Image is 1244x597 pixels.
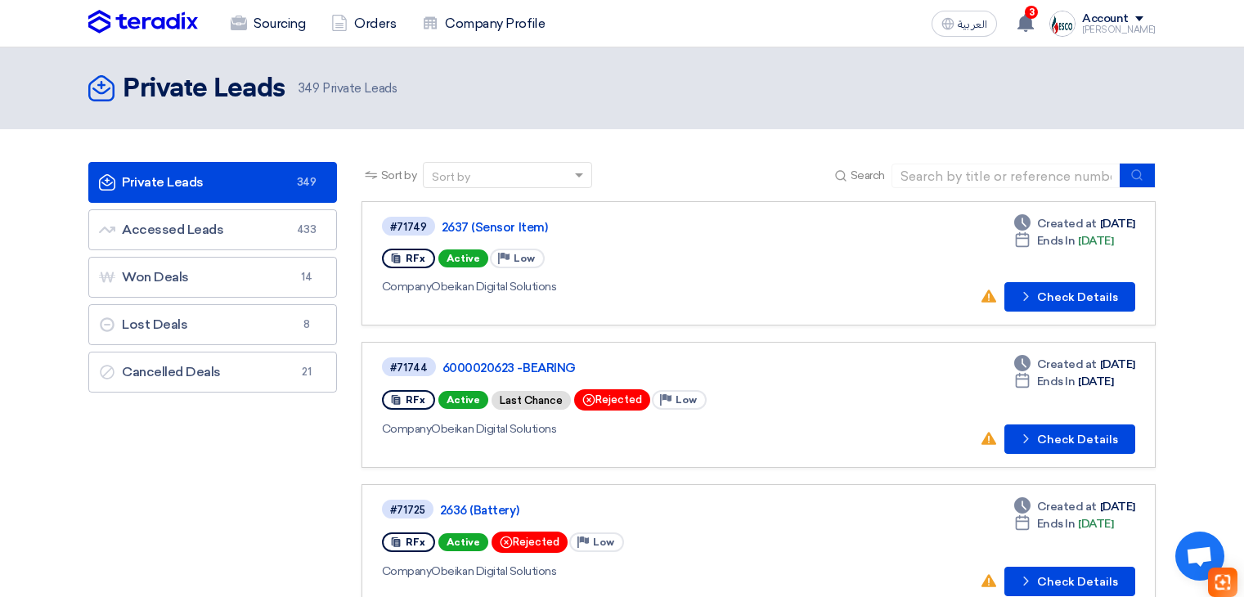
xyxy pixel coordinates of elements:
[1014,232,1114,249] div: [DATE]
[1014,373,1114,390] div: [DATE]
[932,11,997,37] button: العربية
[297,222,317,238] span: 433
[409,6,558,42] a: Company Profile
[676,394,697,406] span: Low
[406,536,425,548] span: RFx
[1082,25,1156,34] div: [PERSON_NAME]
[1037,498,1097,515] span: Created at
[438,533,488,551] span: Active
[88,162,337,203] a: Private Leads349
[1004,282,1135,312] button: Check Details
[406,394,425,406] span: RFx
[1014,515,1114,532] div: [DATE]
[1037,356,1097,373] span: Created at
[1049,11,1076,37] img: Screenshot___1725307363992.png
[382,280,432,294] span: Company
[382,420,855,438] div: Obeikan Digital Solutions
[382,422,432,436] span: Company
[299,81,320,96] span: 349
[1175,532,1224,581] div: Open chat
[958,19,987,30] span: العربية
[1082,12,1129,26] div: Account
[123,73,285,105] h2: Private Leads
[390,505,425,515] div: #71725
[1004,424,1135,454] button: Check Details
[88,257,337,298] a: Won Deals14
[88,352,337,393] a: Cancelled Deals21
[851,167,885,184] span: Search
[297,364,317,380] span: 21
[381,167,417,184] span: Sort by
[492,391,571,410] div: Last Chance
[406,253,425,264] span: RFx
[492,532,568,553] div: Rejected
[88,209,337,250] a: Accessed Leads433
[1014,498,1135,515] div: [DATE]
[1037,373,1076,390] span: Ends In
[382,563,852,580] div: Obeikan Digital Solutions
[442,220,851,235] a: 2637 (Sensor Item)
[297,174,317,191] span: 349
[891,164,1120,188] input: Search by title or reference number
[297,269,317,285] span: 14
[432,168,470,186] div: Sort by
[438,249,488,267] span: Active
[218,6,318,42] a: Sourcing
[593,536,614,548] span: Low
[297,316,317,333] span: 8
[574,389,650,411] div: Rejected
[1037,232,1076,249] span: Ends In
[382,564,432,578] span: Company
[514,253,535,264] span: Low
[438,391,488,409] span: Active
[1014,356,1135,373] div: [DATE]
[390,222,427,232] div: #71749
[88,10,198,34] img: Teradix logo
[442,361,851,375] a: 6000020623 -BEARING
[1037,215,1097,232] span: Created at
[1037,515,1076,532] span: Ends In
[440,503,849,518] a: 2636 (Battery)
[88,304,337,345] a: Lost Deals8
[1025,6,1038,19] span: 3
[318,6,409,42] a: Orders
[1004,567,1135,596] button: Check Details
[299,79,397,98] span: Private Leads
[382,278,854,295] div: Obeikan Digital Solutions
[390,362,428,373] div: #71744
[1014,215,1135,232] div: [DATE]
